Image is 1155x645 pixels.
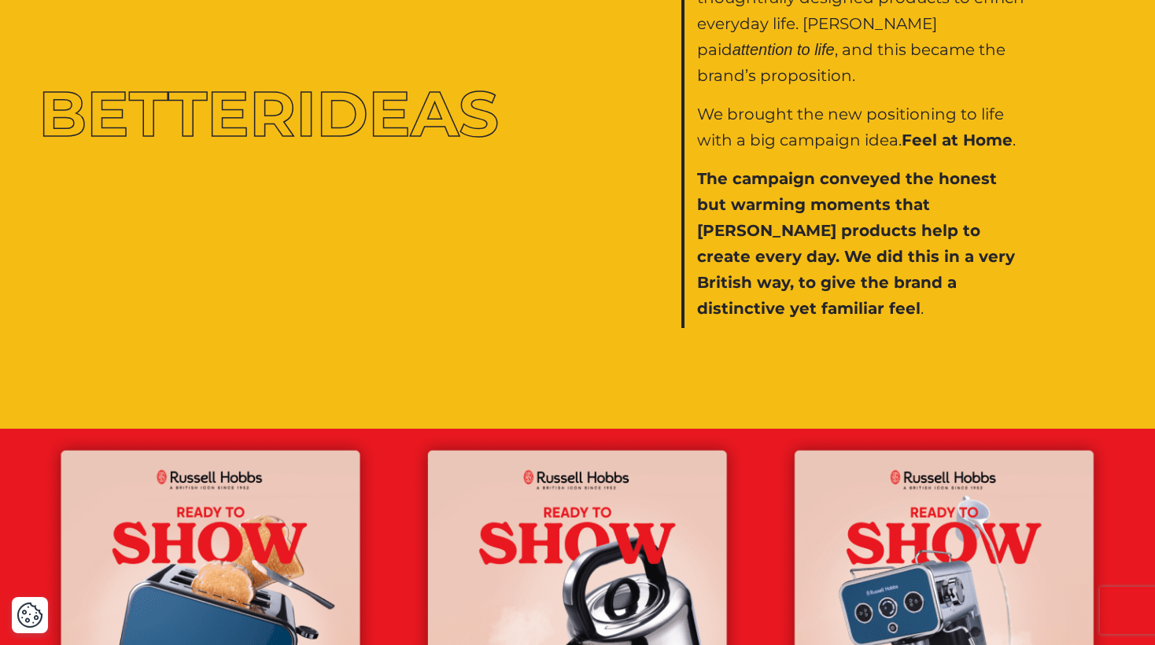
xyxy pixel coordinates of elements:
p: We brought the new positioning to life with a big campaign idea. . [697,101,1025,153]
img: Revisit consent button [17,602,43,628]
h2: Better [39,83,474,146]
p: . [697,166,1025,322]
b: The campaign conveyed the honest but warming moments that [PERSON_NAME] products help to create e... [697,169,1015,318]
button: Cookie Settings [17,602,43,628]
b: Feel at Home [902,131,1013,149]
span: Ideas [296,76,499,152]
i: attention to life [732,41,835,58]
